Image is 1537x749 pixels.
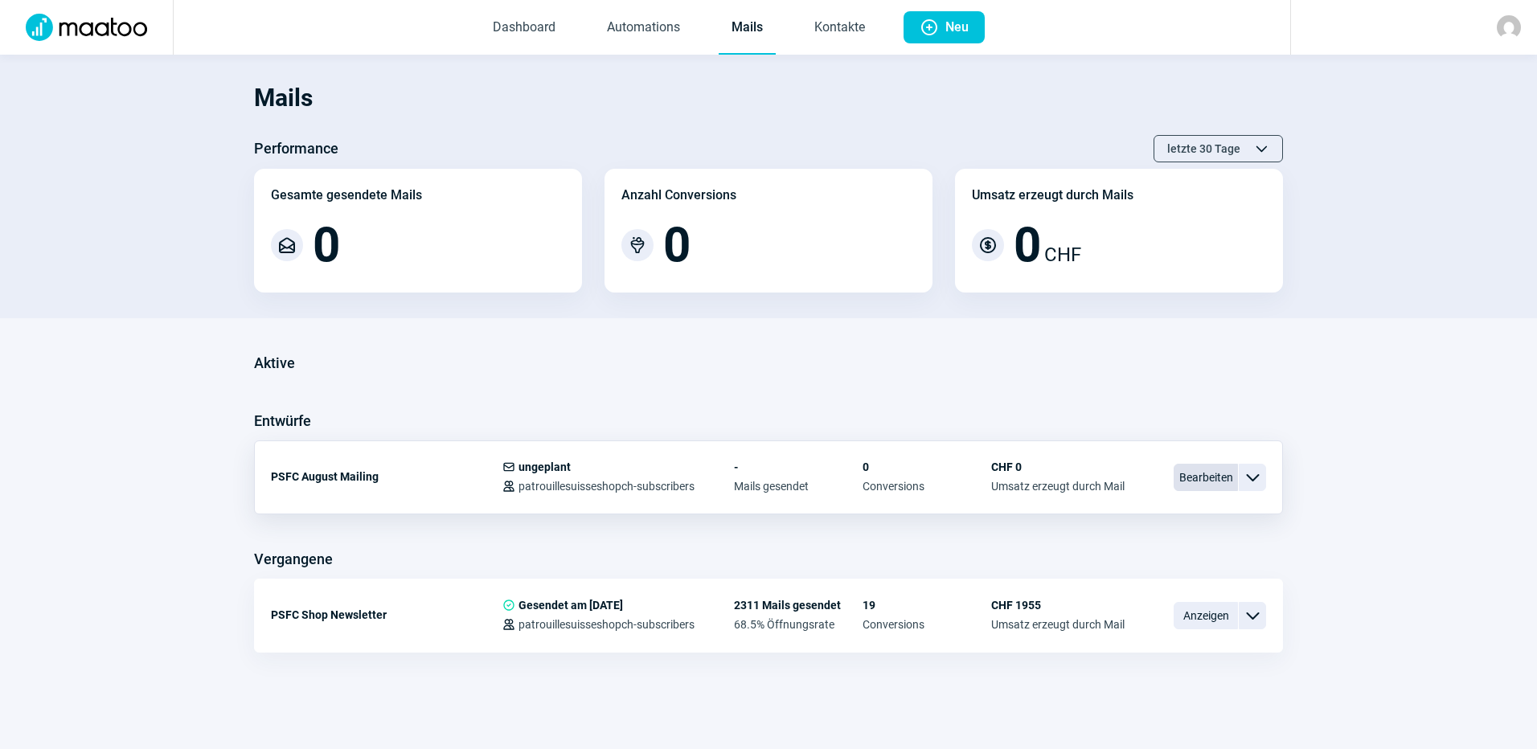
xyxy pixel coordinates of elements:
div: PSFC Shop Newsletter [271,599,502,631]
h3: Aktive [254,350,295,376]
span: Umsatz erzeugt durch Mail [991,618,1125,631]
a: Mails [719,2,776,55]
button: Neu [904,11,985,43]
span: Umsatz erzeugt durch Mail [991,480,1125,493]
span: 0 [313,221,340,269]
span: patrouillesuisseshopch-subscribers [518,618,695,631]
div: Umsatz erzeugt durch Mails [972,186,1133,205]
img: Logo [16,14,157,41]
span: Bearbeiten [1174,464,1238,491]
span: Conversions [863,480,991,493]
img: avatar [1497,15,1521,39]
span: 19 [863,599,991,612]
span: Anzeigen [1174,602,1238,629]
span: patrouillesuisseshopch-subscribers [518,480,695,493]
span: 2311 Mails gesendet [734,599,863,612]
span: CHF 1955 [991,599,1125,612]
h1: Mails [254,71,1283,125]
span: 0 [1014,221,1041,269]
span: Neu [945,11,969,43]
span: letzte 30 Tage [1167,136,1240,162]
span: 68.5% Öffnungsrate [734,618,863,631]
div: Anzahl Conversions [621,186,736,205]
h3: Entwürfe [254,408,311,434]
h3: Performance [254,136,338,162]
span: ungeplant [518,460,571,473]
span: CHF 0 [991,460,1125,473]
h3: Vergangene [254,546,333,572]
span: Conversions [863,618,991,631]
span: 0 [863,460,991,473]
span: CHF [1044,240,1081,269]
a: Automations [594,2,693,55]
span: Gesendet am [DATE] [518,599,623,612]
span: 0 [663,221,691,269]
a: Kontakte [801,2,878,55]
div: PSFC August Mailing [271,460,502,493]
span: Mails gesendet [734,480,863,493]
div: Gesamte gesendete Mails [271,186,422,205]
a: Dashboard [480,2,568,55]
span: - [734,460,863,473]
